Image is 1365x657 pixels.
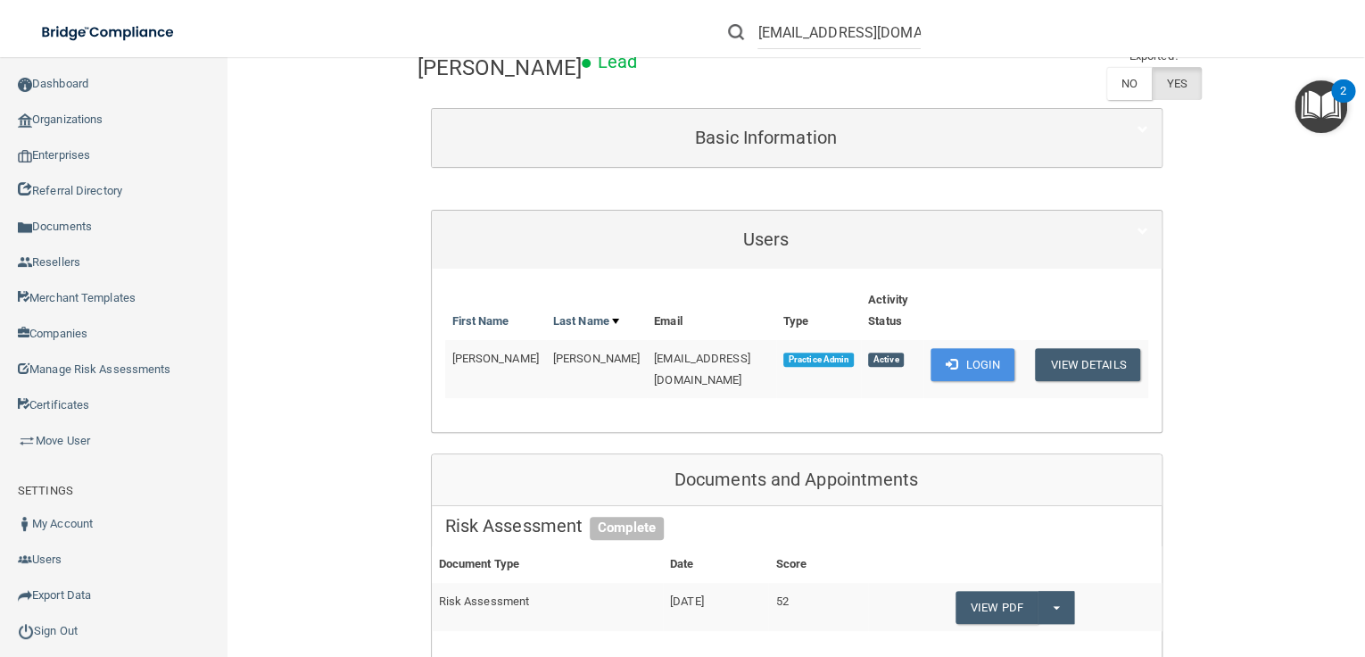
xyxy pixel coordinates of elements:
span: [EMAIL_ADDRESS][DOMAIN_NAME] [654,352,750,387]
span: Practice Admin [783,353,854,367]
th: Email [647,282,776,340]
button: View Details [1035,348,1140,381]
div: 2 [1340,91,1346,114]
h5: Risk Assessment [445,516,1148,536]
label: SETTINGS [18,480,73,502]
img: ic-search.3b580494.png [728,24,744,40]
span: [PERSON_NAME] [553,352,640,365]
img: ic_user_dark.df1a06c3.png [18,517,32,531]
img: ic_reseller.de258add.png [18,255,32,270]
div: Documents and Appointments [432,454,1162,506]
span: Active [868,353,904,367]
button: Open Resource Center, 2 new notifications [1295,80,1347,133]
h5: Basic Information [445,128,1088,147]
img: ic_dashboard_dark.d01f4a41.png [18,78,32,92]
span: [PERSON_NAME] [452,352,539,365]
td: [DATE] [663,583,768,631]
img: enterprise.0d942306.png [18,150,32,162]
button: Login [931,348,1015,381]
a: Basic Information [445,118,1148,158]
label: YES [1152,67,1202,100]
td: Risk Assessment [432,583,663,631]
th: Activity Status [861,282,923,340]
th: Date [663,546,768,583]
a: Users [445,220,1148,260]
img: icon-users.e205127d.png [18,553,32,567]
h5: Users [445,229,1088,249]
input: Search [757,16,921,49]
img: briefcase.64adab9b.png [18,432,36,450]
a: Last Name [553,311,619,332]
iframe: Drift Widget Chat Controller [1056,530,1344,602]
label: NO [1106,67,1152,100]
a: First Name [452,311,509,332]
img: ic_power_dark.7ecde6b1.png [18,623,34,639]
th: Score [768,546,868,583]
img: organization-icon.f8decf85.png [18,113,32,128]
a: View PDF [955,591,1038,624]
td: 52 [768,583,868,631]
th: Type [776,282,861,340]
img: icon-export.b9366987.png [18,588,32,603]
h4: [PERSON_NAME] [418,56,582,79]
th: Document Type [432,546,663,583]
span: Complete [590,517,664,540]
img: bridge_compliance_login_screen.278c3ca4.svg [27,14,191,51]
img: icon-documents.8dae5593.png [18,220,32,235]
